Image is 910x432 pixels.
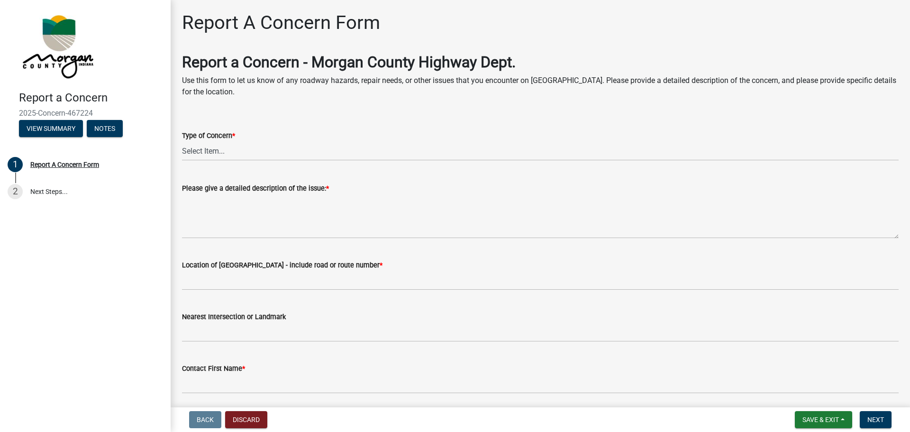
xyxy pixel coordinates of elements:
[182,53,516,71] strong: Report a Concern - Morgan County Highway Dept.
[8,184,23,199] div: 2
[795,411,852,428] button: Save & Exit
[30,161,99,168] div: Report A Concern Form
[19,120,83,137] button: View Summary
[87,120,123,137] button: Notes
[87,125,123,133] wm-modal-confirm: Notes
[19,109,152,118] span: 2025-Concern-467224
[19,91,163,105] h4: Report a Concern
[225,411,267,428] button: Discard
[182,133,235,139] label: Type of Concern
[189,411,221,428] button: Back
[182,314,286,321] label: Nearest Intersection or Landmark
[182,75,899,98] p: Use this form to let us know of any roadway hazards, repair needs, or other issues that you encou...
[860,411,892,428] button: Next
[19,10,95,81] img: Morgan County, Indiana
[19,125,83,133] wm-modal-confirm: Summary
[182,185,329,192] label: Please give a detailed description of the issue:
[197,416,214,423] span: Back
[867,416,884,423] span: Next
[182,366,245,372] label: Contact First Name
[802,416,839,423] span: Save & Exit
[8,157,23,172] div: 1
[182,11,380,34] h1: Report A Concern Form
[182,262,382,269] label: Location of [GEOGRAPHIC_DATA] - include road or route number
